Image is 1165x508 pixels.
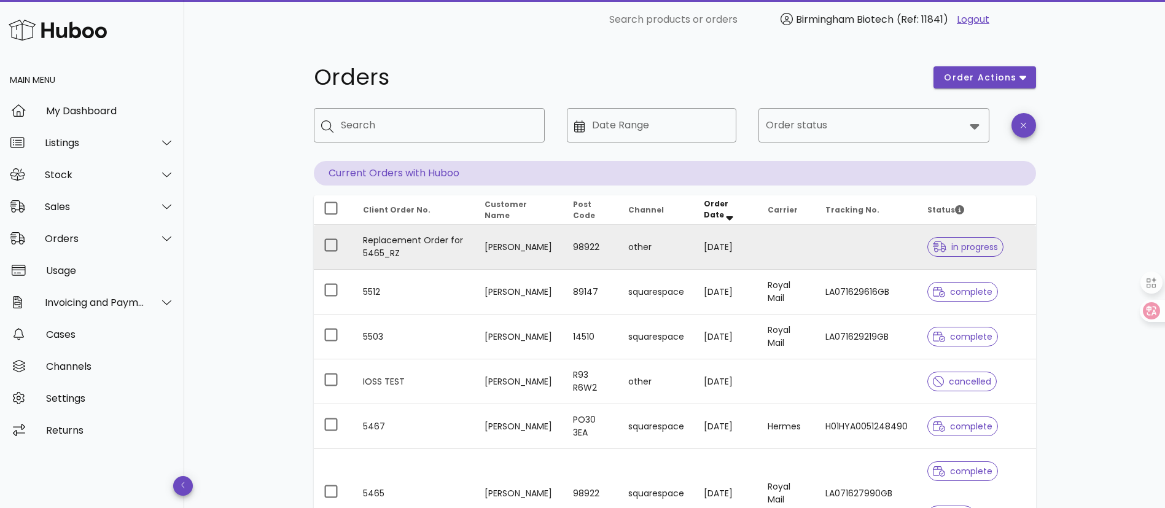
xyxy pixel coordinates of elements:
td: 5503 [353,315,475,359]
span: (Ref: 11841) [897,12,948,26]
img: Huboo Logo [9,17,107,43]
td: Hermes [758,404,816,449]
td: [PERSON_NAME] [475,225,563,270]
div: Invoicing and Payments [45,297,145,308]
span: complete [933,422,992,431]
div: Cases [46,329,174,340]
td: LA071629219GB [816,315,918,359]
td: other [618,225,694,270]
div: Usage [46,265,174,276]
td: IOSS TEST [353,359,475,404]
span: complete [933,467,992,475]
td: [DATE] [694,315,758,359]
div: Channels [46,361,174,372]
span: Order Date [704,198,728,220]
span: Carrier [768,205,798,215]
span: Birmingham Biotech [796,12,894,26]
td: [PERSON_NAME] [475,270,563,315]
td: squarespace [618,270,694,315]
span: in progress [933,243,998,251]
td: Replacement Order for 5465_RZ [353,225,475,270]
span: Channel [628,205,664,215]
span: Status [927,205,964,215]
th: Customer Name [475,195,563,225]
span: cancelled [933,377,991,386]
span: Post Code [573,199,595,221]
th: Carrier [758,195,816,225]
td: [DATE] [694,359,758,404]
span: Customer Name [485,199,527,221]
td: 5467 [353,404,475,449]
div: Settings [46,393,174,404]
h1: Orders [314,66,919,88]
td: Royal Mail [758,315,816,359]
span: Tracking No. [825,205,879,215]
div: My Dashboard [46,105,174,117]
th: Client Order No. [353,195,475,225]
td: H01HYA0051248490 [816,404,918,449]
span: complete [933,332,992,341]
td: R93 R6W2 [563,359,618,404]
td: 5512 [353,270,475,315]
td: squarespace [618,404,694,449]
td: 89147 [563,270,618,315]
div: Returns [46,424,174,436]
span: Client Order No. [363,205,431,215]
div: Listings [45,137,145,149]
td: 14510 [563,315,618,359]
td: other [618,359,694,404]
td: [PERSON_NAME] [475,315,563,359]
td: 98922 [563,225,618,270]
td: LA071629616GB [816,270,918,315]
p: Current Orders with Huboo [314,161,1036,186]
td: squarespace [618,315,694,359]
span: complete [933,287,992,296]
th: Order Date: Sorted descending. Activate to remove sorting. [694,195,758,225]
td: [DATE] [694,225,758,270]
button: order actions [933,66,1035,88]
td: [DATE] [694,270,758,315]
div: Sales [45,201,145,213]
div: Order status [758,108,989,143]
div: Stock [45,169,145,181]
th: Channel [618,195,694,225]
td: [PERSON_NAME] [475,404,563,449]
th: Post Code [563,195,618,225]
td: Royal Mail [758,270,816,315]
th: Tracking No. [816,195,918,225]
span: order actions [943,71,1017,84]
td: [DATE] [694,404,758,449]
div: Orders [45,233,145,244]
td: [PERSON_NAME] [475,359,563,404]
a: Logout [957,12,989,27]
td: PO30 3EA [563,404,618,449]
th: Status [918,195,1036,225]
